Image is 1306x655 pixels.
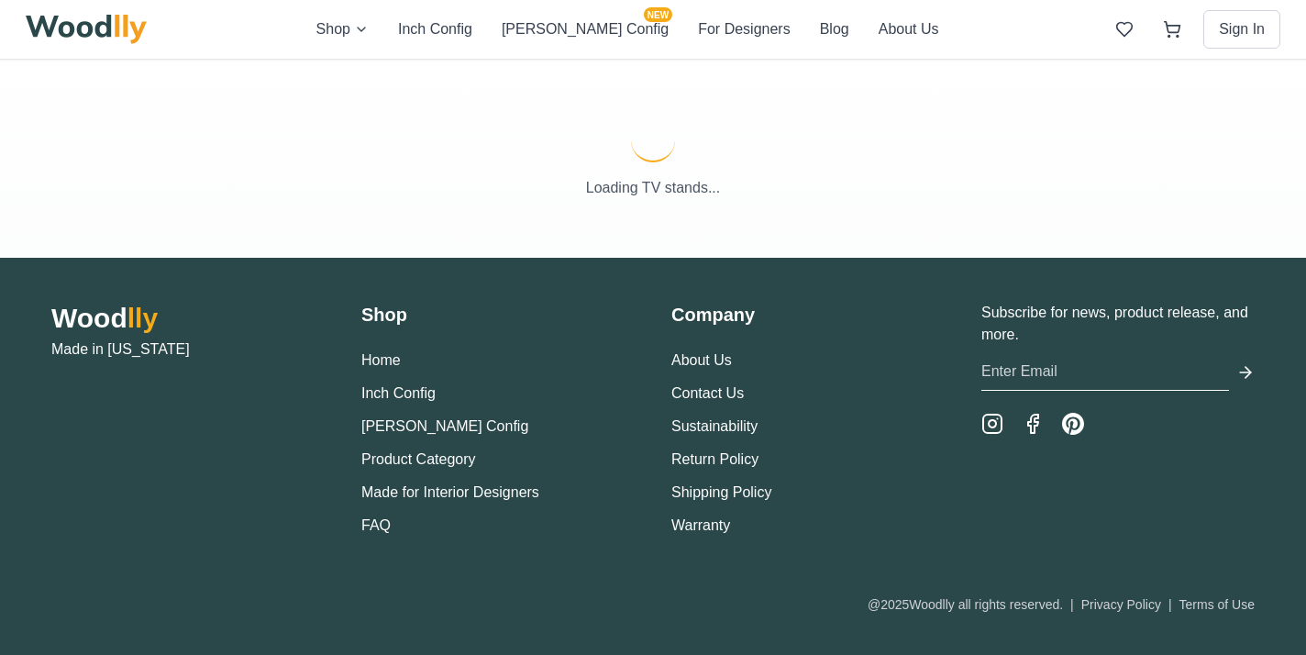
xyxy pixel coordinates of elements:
[1168,597,1172,612] span: |
[361,484,539,500] a: Made for Interior Designers
[361,302,635,327] h3: Shop
[981,302,1255,346] p: Subscribe for news, product release, and more.
[1070,597,1074,612] span: |
[671,451,758,467] a: Return Policy
[361,383,436,405] button: Inch Config
[671,484,771,500] a: Shipping Policy
[361,451,476,467] a: Product Category
[644,7,672,22] span: NEW
[51,302,325,335] h2: Wood
[671,352,732,368] a: About Us
[879,18,939,40] button: About Us
[868,595,1255,614] div: @ 2025 Woodlly all rights reserved.
[671,302,945,327] h3: Company
[671,385,744,401] a: Contact Us
[361,517,391,533] a: FAQ
[127,303,158,333] span: lly
[1022,413,1044,435] a: Facebook
[51,339,325,361] p: Made in [US_STATE]
[981,353,1229,391] input: Enter Email
[671,517,730,533] a: Warranty
[398,18,472,40] button: Inch Config
[981,413,1003,435] a: Instagram
[1081,597,1161,612] a: Privacy Policy
[26,15,147,44] img: Woodlly
[820,18,849,40] button: Blog
[1179,597,1255,612] a: Terms of Use
[26,177,1280,199] p: Loading TV stands...
[1203,10,1280,49] button: Sign In
[1062,413,1084,435] a: Pinterest
[502,18,669,40] button: [PERSON_NAME] ConfigNEW
[698,18,790,40] button: For Designers
[316,18,369,40] button: Shop
[361,352,401,368] a: Home
[361,416,528,438] button: [PERSON_NAME] Config
[671,418,758,434] a: Sustainability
